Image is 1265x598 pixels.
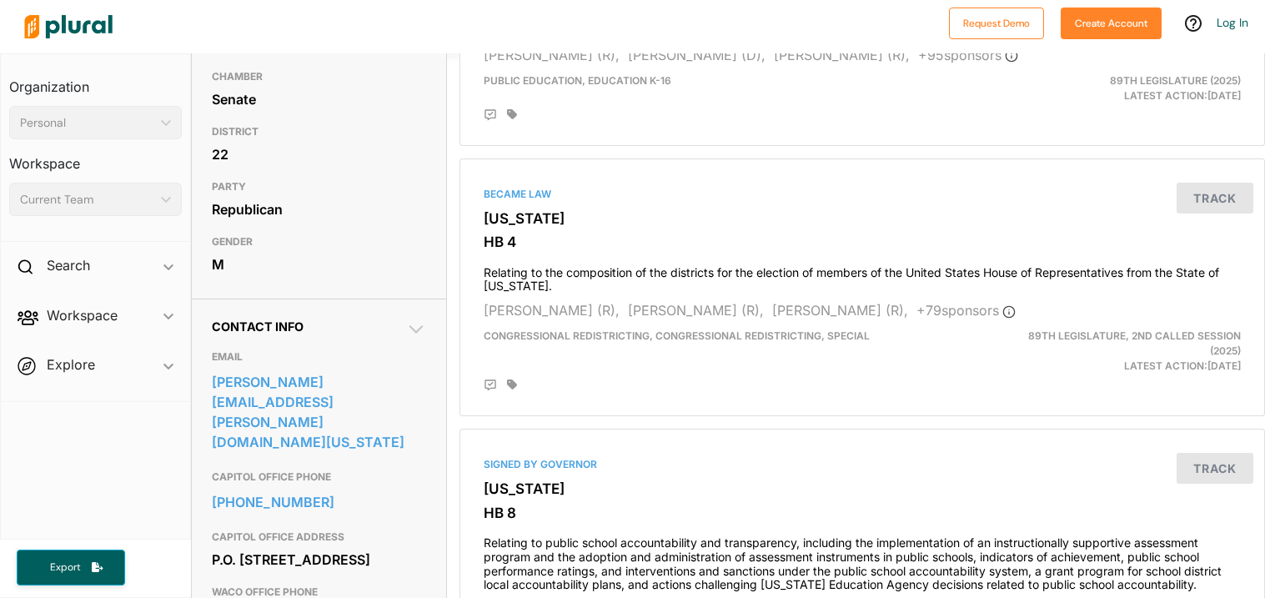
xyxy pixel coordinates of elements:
h3: [US_STATE] [484,210,1241,227]
div: P.O. [STREET_ADDRESS] [212,547,426,572]
span: [PERSON_NAME] (R), [772,302,908,319]
h3: Workspace [9,139,182,176]
a: [PHONE_NUMBER] [212,490,426,515]
div: Add tags [507,108,517,120]
span: [PERSON_NAME] (R), [484,302,620,319]
h3: Organization [9,63,182,99]
span: + 79 sponsor s [916,302,1016,319]
h3: EMAIL [212,347,426,367]
span: + 95 sponsor s [918,47,1018,63]
span: 89th Legislature (2025) [1110,74,1241,87]
h3: GENDER [212,232,426,252]
div: Signed by Governor [484,457,1241,472]
span: Export [38,560,92,575]
h3: [US_STATE] [484,480,1241,497]
h4: Relating to the composition of the districts for the election of members of the United States Hou... [484,258,1241,294]
h3: HB 4 [484,234,1241,250]
h2: Search [47,256,90,274]
div: 22 [212,142,426,167]
button: Request Demo [949,8,1044,39]
span: Public Education, Education K-16 [484,74,671,87]
div: Personal [20,114,154,132]
span: 89th Legislature, 2nd Called Session (2025) [1028,329,1241,357]
h3: CAPITOL OFFICE ADDRESS [212,527,426,547]
div: Current Team [20,191,154,209]
a: Request Demo [949,13,1044,31]
h4: Relating to public school accountability and transparency, including the implementation of an ins... [484,528,1241,592]
div: Add Position Statement [484,379,497,392]
span: [PERSON_NAME] (R), [774,47,910,63]
div: Add tags [507,379,517,390]
div: Add Position Statement [484,108,497,122]
button: Create Account [1061,8,1162,39]
span: Congressional Redistricting, Congressional Redistricting, Special [484,329,870,342]
button: Track [1177,183,1253,214]
h3: CHAMBER [212,67,426,87]
div: Latest Action: [DATE] [992,329,1253,374]
div: Became Law [484,187,1241,202]
h3: CAPITOL OFFICE PHONE [212,467,426,487]
span: [PERSON_NAME] (R), [484,47,620,63]
span: [PERSON_NAME] (R), [628,302,764,319]
div: Senate [212,87,426,112]
div: Republican [212,197,426,222]
a: Create Account [1061,13,1162,31]
h3: PARTY [212,177,426,197]
a: [PERSON_NAME][EMAIL_ADDRESS][PERSON_NAME][DOMAIN_NAME][US_STATE] [212,369,426,455]
h3: HB 8 [484,505,1241,521]
span: [PERSON_NAME] (D), [628,47,766,63]
div: Latest Action: [DATE] [992,73,1253,103]
a: Log In [1217,15,1248,30]
button: Export [17,550,125,585]
span: Contact Info [212,319,304,334]
div: M [212,252,426,277]
h3: DISTRICT [212,122,426,142]
button: Track [1177,453,1253,484]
